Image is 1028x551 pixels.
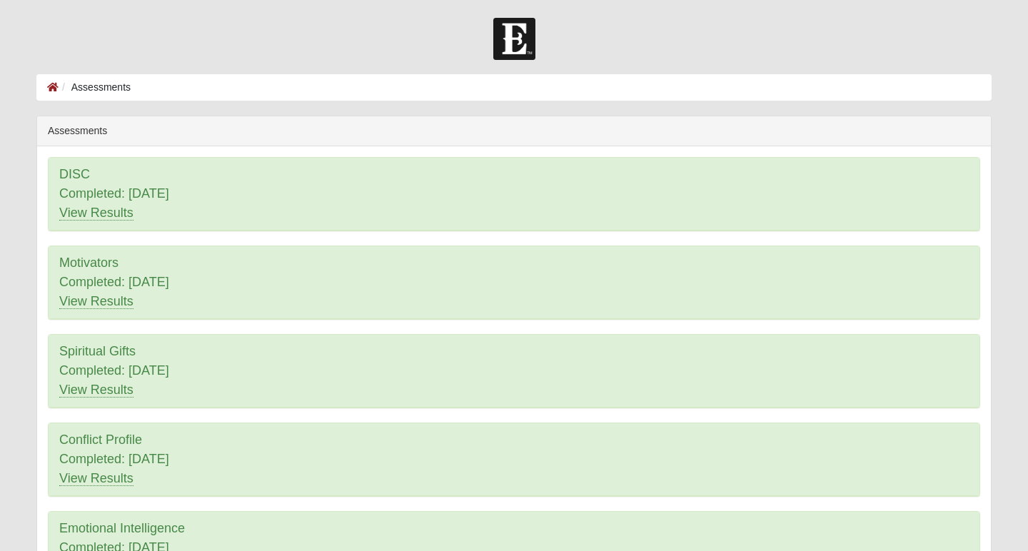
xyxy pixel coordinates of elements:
[59,294,133,309] a: View Results
[49,335,979,408] div: Spiritual Gifts Completed: [DATE]
[59,206,133,221] a: View Results
[59,471,133,486] a: View Results
[49,158,979,231] div: DISC Completed: [DATE]
[49,423,979,496] div: Conflict Profile Completed: [DATE]
[493,18,535,60] img: Church of Eleven22 Logo
[59,383,133,398] a: View Results
[37,116,991,146] div: Assessments
[59,80,131,95] li: Assessments
[49,246,979,319] div: Motivators Completed: [DATE]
